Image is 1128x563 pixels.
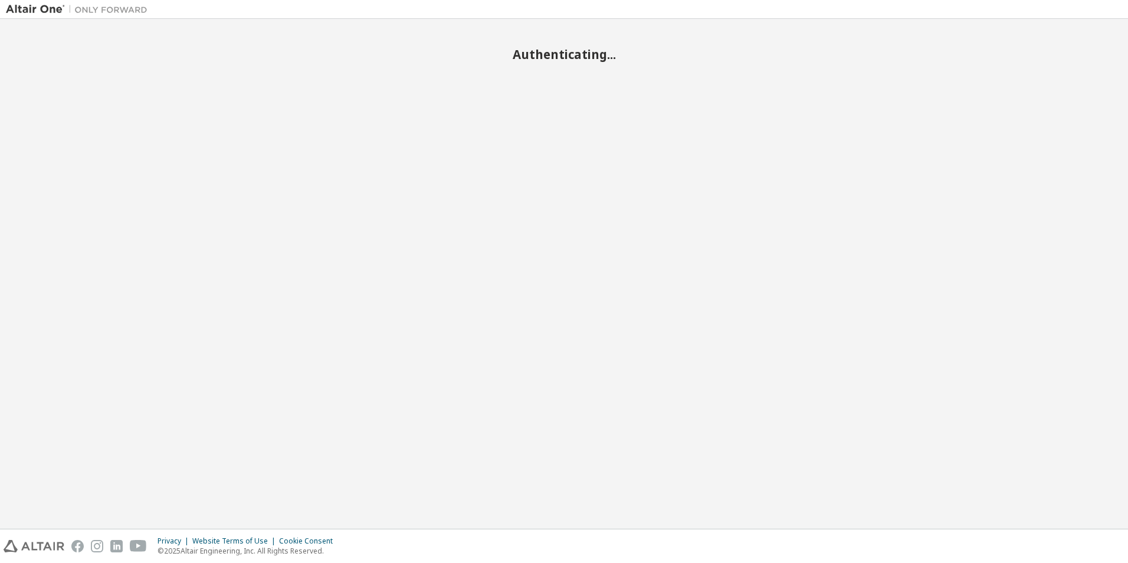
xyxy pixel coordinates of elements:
[158,546,340,556] p: © 2025 Altair Engineering, Inc. All Rights Reserved.
[130,540,147,552] img: youtube.svg
[6,47,1122,62] h2: Authenticating...
[4,540,64,552] img: altair_logo.svg
[279,536,340,546] div: Cookie Consent
[71,540,84,552] img: facebook.svg
[158,536,192,546] div: Privacy
[110,540,123,552] img: linkedin.svg
[91,540,103,552] img: instagram.svg
[192,536,279,546] div: Website Terms of Use
[6,4,153,15] img: Altair One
